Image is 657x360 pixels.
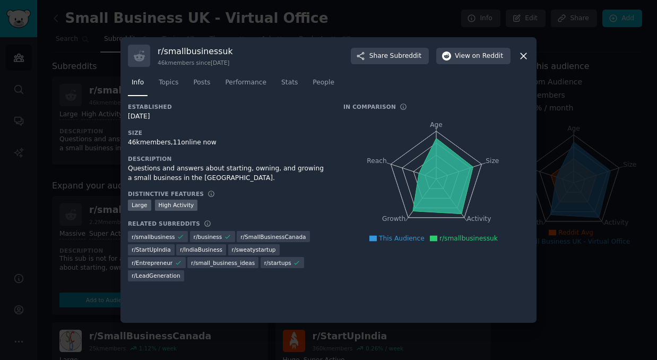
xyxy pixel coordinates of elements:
[278,74,301,96] a: Stats
[343,103,396,110] h3: In Comparison
[455,52,503,61] span: View
[367,157,387,165] tspan: Reach
[180,246,222,253] span: r/ IndiaBusiness
[159,78,178,88] span: Topics
[472,52,503,61] span: on Reddit
[158,46,233,57] h3: r/ smallbusinessuk
[155,74,182,96] a: Topics
[281,78,298,88] span: Stats
[221,74,270,96] a: Performance
[132,246,171,253] span: r/ StartUpIndia
[132,272,180,279] span: r/ LeadGeneration
[132,233,175,241] span: r/ smallbusiness
[232,246,276,253] span: r/ sweatystartup
[379,235,425,242] span: This Audience
[430,121,443,128] tspan: Age
[128,74,148,96] a: Info
[132,78,144,88] span: Info
[128,190,204,198] h3: Distinctive Features
[193,78,210,88] span: Posts
[128,200,151,211] div: Large
[128,103,328,110] h3: Established
[158,59,233,66] div: 46k members since [DATE]
[189,74,214,96] a: Posts
[128,155,328,162] h3: Description
[128,164,328,183] div: Questions and answers about starting, owning, and growing a small business in the [GEOGRAPHIC_DATA].
[351,48,429,65] button: ShareSubreddit
[439,235,498,242] span: r/smallbusinessuk
[390,52,421,61] span: Subreddit
[313,78,334,88] span: People
[486,157,499,165] tspan: Size
[155,200,198,211] div: High Activity
[128,220,200,227] h3: Related Subreddits
[264,259,291,267] span: r/ startups
[191,259,255,267] span: r/ small_business_ideas
[132,259,172,267] span: r/ Entrepreneur
[309,74,338,96] a: People
[194,233,222,241] span: r/ business
[128,112,328,122] div: [DATE]
[436,48,511,65] button: Viewon Reddit
[128,138,328,148] div: 46k members, 11 online now
[382,216,405,223] tspan: Growth
[240,233,306,241] span: r/ SmallBusinessCanada
[128,129,328,136] h3: Size
[225,78,266,88] span: Performance
[369,52,421,61] span: Share
[467,216,491,223] tspan: Activity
